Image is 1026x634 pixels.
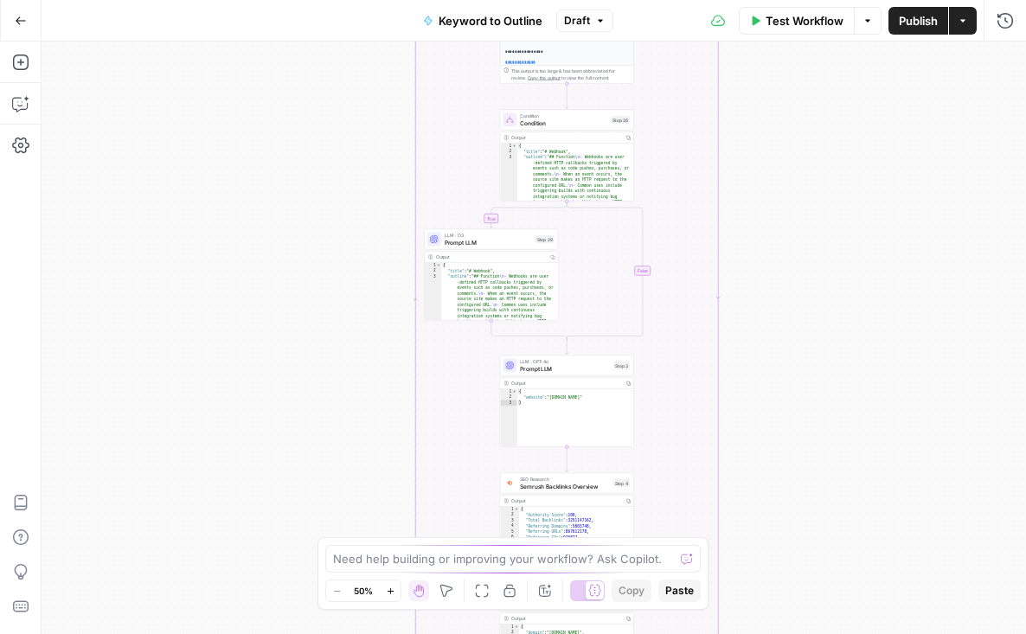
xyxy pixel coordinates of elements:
[511,497,620,504] div: Output
[500,389,517,395] div: 1
[500,518,519,524] div: 3
[899,12,938,29] span: Publish
[511,615,620,622] div: Output
[520,364,610,373] span: Prompt LLM
[500,507,519,513] div: 1
[413,7,553,35] button: Keyword to Outline
[500,355,634,447] div: LLM · GPT-4oPrompt LLMStep 3Output{ "website":"[DOMAIN_NAME]"}
[491,321,568,341] g: Edge from step_29 to step_26-conditional-end
[511,67,630,81] div: This output is too large & has been abbreviated for review. to view the full content.
[511,380,620,387] div: Output
[500,473,634,565] div: SEO ResearchSemrush Backlinks OverviewStep 4Output{ "Authority Score":100, "Total Backlinks":3251...
[520,476,610,483] span: SEO Research
[436,253,545,260] div: Output
[766,12,843,29] span: Test Workflow
[500,523,519,529] div: 4
[556,10,613,32] button: Draft
[567,202,643,341] g: Edge from step_26 to step_26-conditional-end
[490,202,567,228] g: Edge from step_26 to step_29
[445,238,532,247] span: Prompt LLM
[566,338,568,355] g: Edge from step_26-conditional-end to step_3
[500,144,517,150] div: 1
[658,580,701,602] button: Paste
[500,394,517,400] div: 2
[566,84,568,109] g: Edge from step_22 to step_26
[613,362,630,369] div: Step 3
[500,535,519,541] div: 6
[512,389,517,395] span: Toggle code folding, rows 1 through 3
[739,7,854,35] button: Test Workflow
[512,144,517,150] span: Toggle code folding, rows 1 through 4
[424,229,558,321] div: LLM · O3Prompt LLMStep 29Output{ "title":"# Webhook", "outline":"## Function\n- Webhooks are user...
[535,235,555,243] div: Step 29
[566,447,568,472] g: Edge from step_3 to step_4
[514,624,519,631] span: Toggle code folding, rows 1 through 11
[436,263,441,269] span: Toggle code folding, rows 1 through 4
[520,118,607,127] span: Condition
[611,116,630,124] div: Step 26
[665,583,694,599] span: Paste
[425,274,442,426] div: 3
[520,112,607,119] span: Condition
[520,358,610,365] span: LLM · GPT-4o
[439,12,542,29] span: Keyword to Outline
[888,7,948,35] button: Publish
[425,263,442,269] div: 1
[612,580,651,602] button: Copy
[445,232,532,239] span: LLM · O3
[500,155,517,307] div: 3
[500,512,519,518] div: 2
[505,479,514,487] img: 3lyvnidk9veb5oecvmize2kaffdg
[520,482,610,490] span: Semrush Backlinks Overview
[500,624,519,631] div: 1
[500,529,519,535] div: 5
[511,134,620,141] div: Output
[425,268,442,274] div: 2
[354,584,373,598] span: 50%
[619,583,644,599] span: Copy
[500,400,517,407] div: 3
[514,507,519,513] span: Toggle code folding, rows 1 through 17
[500,110,634,202] div: ConditionConditionStep 26Output{ "title":"# Webhook", "outline":"## Function\n- Webhooks are user...
[528,75,561,80] span: Copy the output
[613,479,631,487] div: Step 4
[564,13,590,29] span: Draft
[500,149,517,155] div: 2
